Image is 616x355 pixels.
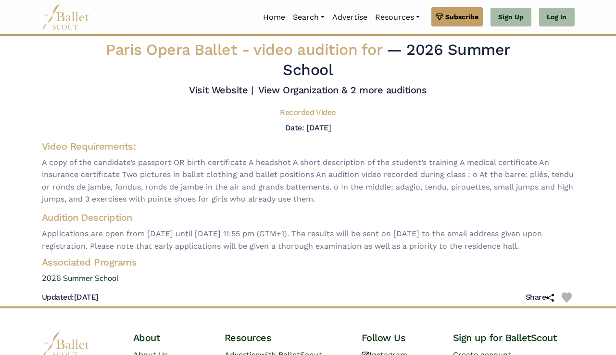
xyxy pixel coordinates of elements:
[436,12,443,22] img: gem.svg
[42,292,99,303] h5: [DATE]
[431,7,483,26] a: Subscribe
[283,40,510,79] span: — 2026 Summer School
[371,7,424,27] a: Resources
[42,140,136,152] span: Video Requirements:
[189,84,253,96] a: Visit Website |
[42,228,575,252] span: Applications are open from [DATE] until [DATE] 11:55 pm (GTM+1). The results will be sent on [DAT...
[259,7,289,27] a: Home
[133,331,209,344] h4: About
[362,331,438,344] h4: Follow Us
[289,7,328,27] a: Search
[328,7,371,27] a: Advertise
[225,331,346,344] h4: Resources
[539,8,574,27] a: Log In
[280,108,336,118] h5: Recorded Video
[42,292,74,302] span: Updated:
[445,12,478,22] span: Subscribe
[42,211,575,224] h4: Audition Description
[106,40,387,59] span: Paris Opera Ballet -
[34,272,582,285] a: 2026 Summer School
[526,292,554,303] h5: Share
[34,256,582,268] h4: Associated Programs
[42,156,575,205] span: A copy of the candidate’s passport OR birth certificate A headshot A short description of the stu...
[253,40,382,59] span: video audition for
[258,84,427,96] a: View Organization & 2 more auditions
[285,123,331,132] h5: Date: [DATE]
[490,8,531,27] a: Sign Up
[453,331,575,344] h4: Sign up for BalletScout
